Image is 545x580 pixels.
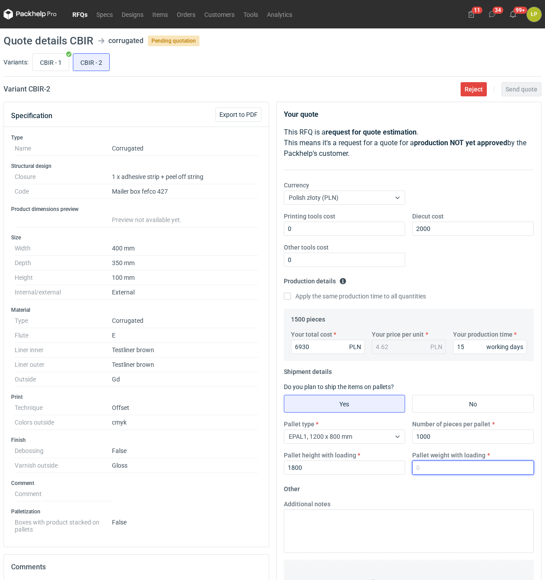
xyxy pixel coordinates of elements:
[11,480,262,487] h3: Comment
[284,212,335,221] label: Printing tools cost
[11,163,262,170] h3: Structural design
[73,53,110,71] label: CBIR - 2
[527,7,541,22] div: Łukasz Postawa
[32,53,69,71] label: CBIR - 1
[506,7,520,21] button: 99+
[112,515,258,533] dd: False
[15,487,112,501] dt: Comment
[464,7,478,21] button: 11
[284,383,394,390] label: Do you plan to ship the items on pallets?
[527,7,541,22] button: ŁP
[11,234,262,241] h3: Size
[284,243,329,252] label: Other tools cost
[15,270,112,285] dt: Height
[15,170,112,184] dt: Closure
[112,170,258,184] dd: 1 x adhesive strip + peel off string
[15,314,112,328] dt: Type
[11,306,262,314] h3: Material
[11,393,262,401] h3: Print
[284,461,406,475] input: 0
[486,342,523,351] div: working days
[112,328,258,343] dd: E
[112,372,258,387] dd: Gd
[15,444,112,458] dt: Debossing
[284,292,426,301] label: Apply the same production time to all quantities
[11,562,262,572] h2: Comments
[112,241,258,256] dd: 400 mm
[112,444,258,458] dd: False
[4,9,57,20] svg: Packhelp Pro
[200,9,239,20] a: Customers
[15,241,112,256] dt: Width
[15,184,112,199] dt: Code
[372,330,424,339] label: Your price per unit
[15,415,112,430] dt: Colors outside
[117,9,148,20] a: Designs
[4,84,50,95] h2: Variant CBIR - 2
[15,401,112,415] dt: Technique
[148,9,172,20] a: Items
[112,285,258,300] dd: External
[412,429,534,444] input: 0
[461,82,487,96] button: Reject
[11,134,262,141] h3: Type
[112,401,258,415] dd: Offset
[112,141,258,156] dd: Corrugated
[291,312,325,323] legend: 1500 pieces
[112,216,182,223] span: Preview not available yet.
[289,194,338,201] span: Polish złoty (PLN)
[412,395,534,413] label: No
[15,358,112,372] dt: Liner outer
[284,110,318,119] strong: Your quote
[219,111,258,118] span: Export to PDF
[453,330,513,339] label: Your production time
[284,274,346,285] legend: Production details
[263,9,297,20] a: Analytics
[501,82,541,96] button: Send quote
[15,458,112,473] dt: Varnish outside
[284,395,406,413] label: Yes
[11,508,262,515] h3: Palletization
[284,482,300,493] legend: Other
[284,181,309,190] label: Currency
[15,515,112,533] dt: Boxes with product stacked on pallets
[284,451,356,460] label: Pallet height with loading
[412,451,485,460] label: Pallet weight with loading
[284,365,332,375] legend: Shipment details
[485,7,499,21] button: 34
[172,9,200,20] a: Orders
[412,212,444,221] label: Diecut cost
[414,139,507,147] strong: production NOT yet approved
[291,340,365,354] input: 0
[15,328,112,343] dt: Flute
[4,36,93,46] h1: Quote details CBIR
[412,222,534,236] input: 0
[112,270,258,285] dd: 100 mm
[284,222,406,236] input: 0
[68,9,92,20] a: RFQs
[112,458,258,473] dd: Gloss
[15,256,112,270] dt: Depth
[112,343,258,358] dd: Testliner brown
[412,461,534,475] input: 0
[92,9,117,20] a: Specs
[108,36,143,46] div: corrugated
[15,343,112,358] dt: Liner inner
[148,36,199,46] span: Pending quotation
[284,253,406,267] input: 0
[326,128,417,136] strong: request for quote estimation
[11,206,262,213] h3: Product dimensions preview
[112,184,258,199] dd: Mailer box fefco 427
[15,372,112,387] dt: Outside
[11,105,52,127] button: Specification
[465,86,483,92] span: Reject
[15,285,112,300] dt: Internal/external
[4,58,28,67] label: Variants:
[11,437,262,444] h3: Finish
[112,358,258,372] dd: Testliner brown
[291,330,332,339] label: Your total cost
[505,86,537,92] span: Send quote
[284,420,314,429] label: Pallet type
[112,314,258,328] dd: Corrugated
[112,415,258,430] dd: cmyk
